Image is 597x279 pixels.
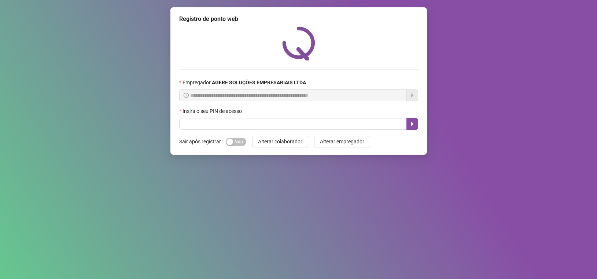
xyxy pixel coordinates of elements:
strong: AGERE SOLUÇÕES EMPRESARIAIS LTDA [212,80,306,85]
label: Insira o seu PIN de acesso [179,107,247,115]
label: Sair após registrar [179,136,226,147]
div: Registro de ponto web [179,15,418,23]
span: Alterar empregador [320,137,364,146]
span: Alterar colaborador [258,137,302,146]
span: info-circle [184,93,189,98]
span: Empregador : [183,78,306,87]
button: Alterar colaborador [252,136,308,147]
img: QRPoint [282,26,315,60]
button: Alterar empregador [314,136,370,147]
span: caret-right [409,121,415,127]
